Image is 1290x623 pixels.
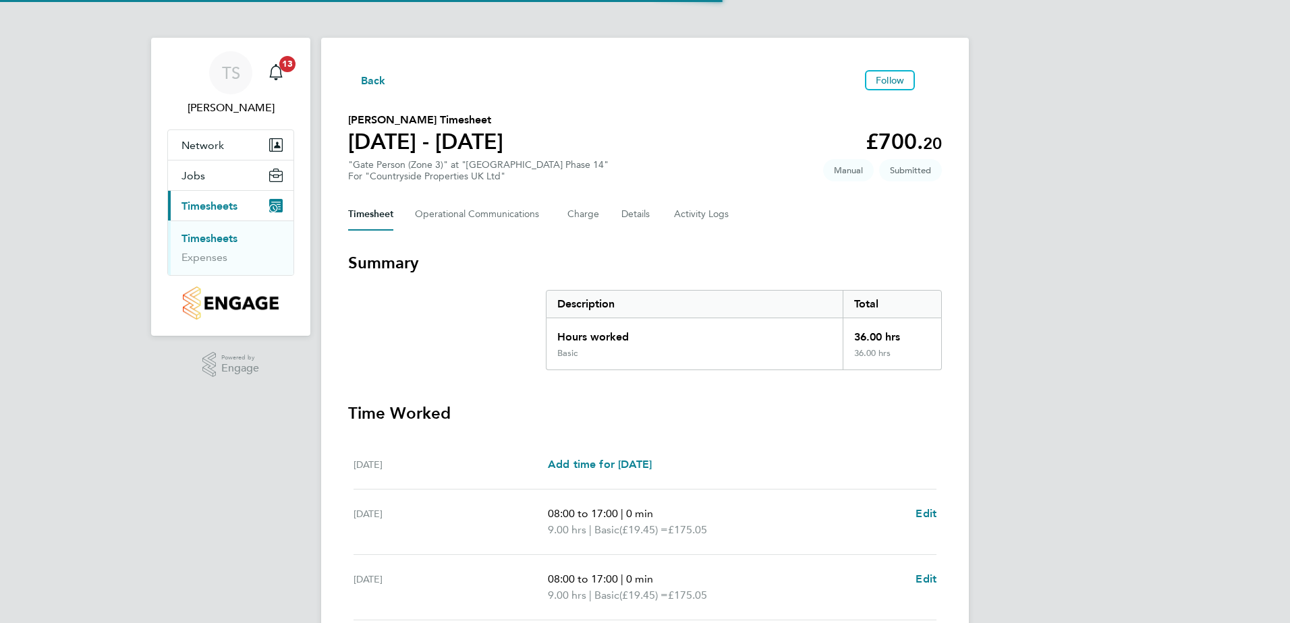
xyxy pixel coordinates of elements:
[221,352,259,363] span: Powered by
[361,73,386,89] span: Back
[181,232,237,245] a: Timesheets
[548,507,618,520] span: 08:00 to 17:00
[181,139,224,152] span: Network
[626,572,653,585] span: 0 min
[348,252,942,274] h3: Summary
[668,523,707,536] span: £175.05
[415,198,546,231] button: Operational Communications
[619,523,668,536] span: (£19.45) =
[626,507,653,520] span: 0 min
[621,507,623,520] span: |
[167,287,294,320] a: Go to home page
[348,198,393,231] button: Timesheet
[879,159,942,181] span: This timesheet is Submitted.
[168,130,293,160] button: Network
[167,51,294,116] a: TS[PERSON_NAME]
[548,572,618,585] span: 08:00 to 17:00
[674,198,731,231] button: Activity Logs
[865,70,915,90] button: Follow
[621,572,623,585] span: |
[221,363,259,374] span: Engage
[279,56,296,72] span: 13
[151,38,310,336] nav: Main navigation
[843,318,941,348] div: 36.00 hrs
[557,348,578,359] div: Basic
[876,74,904,86] span: Follow
[866,129,942,154] app-decimal: £700.
[920,77,942,84] button: Timesheets Menu
[354,456,548,473] div: [DATE]
[348,171,609,182] div: For "Countryside Properties UK Ltd"
[348,403,942,424] h3: Time Worked
[354,571,548,603] div: [DATE]
[183,287,278,320] img: countryside-properties-logo-retina.png
[589,523,592,536] span: |
[843,291,941,318] div: Total
[168,160,293,190] button: Jobs
[548,456,652,473] a: Add time for [DATE]
[619,589,668,601] span: (£19.45) =
[181,200,237,212] span: Timesheets
[262,51,289,94] a: 13
[354,506,548,538] div: [DATE]
[181,251,227,264] a: Expenses
[843,348,941,369] div: 36.00 hrs
[594,587,619,603] span: Basic
[181,169,205,182] span: Jobs
[567,198,600,231] button: Charge
[923,133,942,153] span: 20
[621,198,652,231] button: Details
[548,523,586,536] span: 9.00 hrs
[546,318,843,348] div: Hours worked
[823,159,874,181] span: This timesheet was manually created.
[548,589,586,601] span: 9.00 hrs
[348,112,503,128] h2: [PERSON_NAME] Timesheet
[916,572,936,585] span: Edit
[168,220,293,275] div: Timesheets
[548,458,652,471] span: Add time for [DATE]
[916,571,936,587] a: Edit
[594,522,619,538] span: Basic
[348,128,503,155] h1: [DATE] - [DATE]
[916,506,936,522] a: Edit
[916,507,936,520] span: Edit
[668,589,707,601] span: £175.05
[222,64,240,82] span: TS
[202,352,260,378] a: Powered byEngage
[348,159,609,182] div: "Gate Person (Zone 3)" at "[GEOGRAPHIC_DATA] Phase 14"
[546,290,942,370] div: Summary
[348,71,386,88] button: Back
[589,589,592,601] span: |
[167,100,294,116] span: Tony Sweeney
[546,291,843,318] div: Description
[168,191,293,220] button: Timesheets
